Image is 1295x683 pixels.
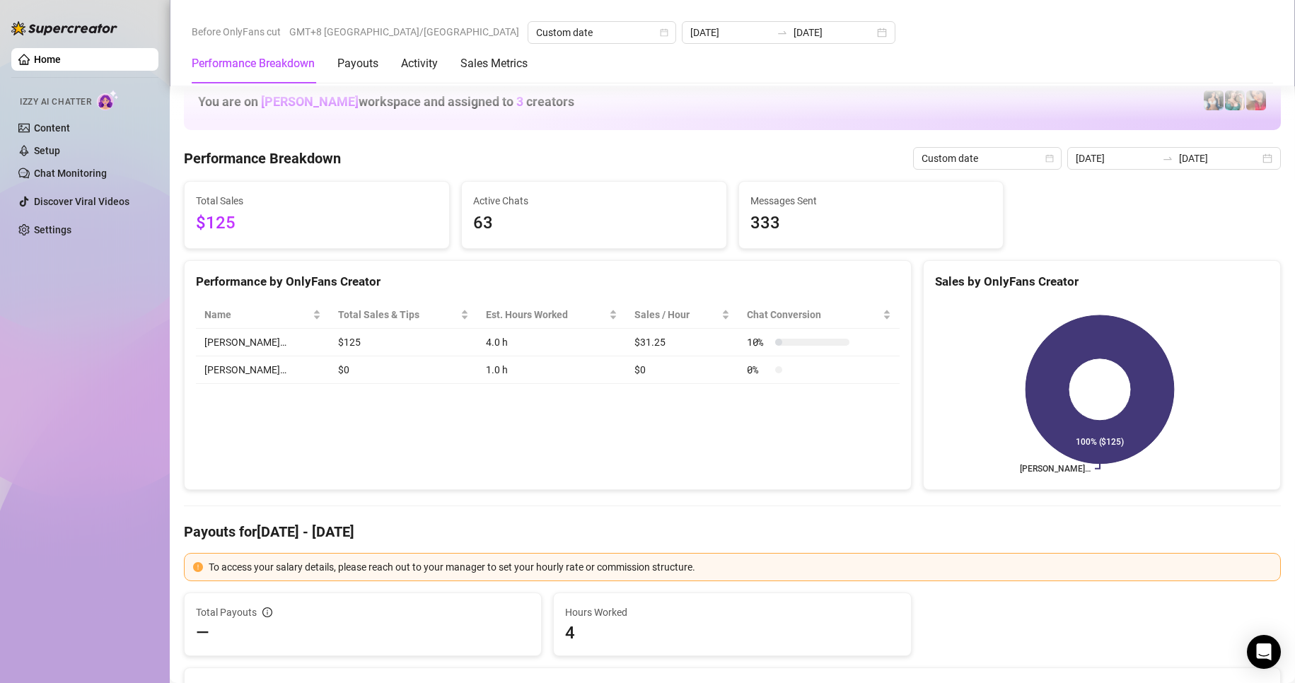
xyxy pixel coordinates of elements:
[34,122,70,134] a: Content
[1246,91,1266,110] img: Vanessa
[777,27,788,38] span: swap-right
[196,329,330,356] td: [PERSON_NAME]…
[738,301,900,329] th: Chat Conversion
[536,22,668,43] span: Custom date
[473,193,715,209] span: Active Chats
[196,605,257,620] span: Total Payouts
[338,307,458,322] span: Total Sales & Tips
[1225,91,1245,110] img: Zaddy
[97,90,119,110] img: AI Chatter
[626,329,738,356] td: $31.25
[196,621,209,644] span: —
[1204,91,1224,110] img: Katy
[11,21,117,35] img: logo-BBDzfeDw.svg
[626,301,738,329] th: Sales / Hour
[34,168,107,179] a: Chat Monitoring
[34,196,129,207] a: Discover Viral Videos
[690,25,771,40] input: Start date
[261,94,359,109] span: [PERSON_NAME]
[1247,635,1281,669] div: Open Intercom Messenger
[330,301,477,329] th: Total Sales & Tips
[473,210,715,237] span: 63
[634,307,719,322] span: Sales / Hour
[777,27,788,38] span: to
[204,307,310,322] span: Name
[330,356,477,384] td: $0
[337,55,378,72] div: Payouts
[196,356,330,384] td: [PERSON_NAME]…
[34,54,61,65] a: Home
[1162,153,1173,164] span: swap-right
[196,193,438,209] span: Total Sales
[935,272,1269,291] div: Sales by OnlyFans Creator
[565,621,899,644] span: 4
[193,562,203,572] span: exclamation-circle
[262,607,272,617] span: info-circle
[794,25,874,40] input: End date
[209,559,1272,575] div: To access your salary details, please reach out to your manager to set your hourly rate or commis...
[660,28,668,37] span: calendar
[460,55,528,72] div: Sales Metrics
[34,224,71,235] a: Settings
[1045,154,1054,163] span: calendar
[922,148,1053,169] span: Custom date
[1076,151,1156,166] input: Start date
[20,95,91,109] span: Izzy AI Chatter
[1020,464,1091,474] text: [PERSON_NAME]…
[192,21,281,42] span: Before OnlyFans cut
[626,356,738,384] td: $0
[192,55,315,72] div: Performance Breakdown
[747,362,770,378] span: 0 %
[477,356,626,384] td: 1.0 h
[198,94,574,110] h1: You are on workspace and assigned to creators
[330,329,477,356] td: $125
[750,193,992,209] span: Messages Sent
[750,210,992,237] span: 333
[289,21,519,42] span: GMT+8 [GEOGRAPHIC_DATA]/[GEOGRAPHIC_DATA]
[184,148,341,168] h4: Performance Breakdown
[747,307,880,322] span: Chat Conversion
[196,272,900,291] div: Performance by OnlyFans Creator
[565,605,899,620] span: Hours Worked
[196,301,330,329] th: Name
[196,210,438,237] span: $125
[477,329,626,356] td: 4.0 h
[34,145,60,156] a: Setup
[401,55,438,72] div: Activity
[1162,153,1173,164] span: to
[486,307,606,322] div: Est. Hours Worked
[1179,151,1260,166] input: End date
[184,522,1281,542] h4: Payouts for [DATE] - [DATE]
[516,94,523,109] span: 3
[747,334,770,350] span: 10 %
